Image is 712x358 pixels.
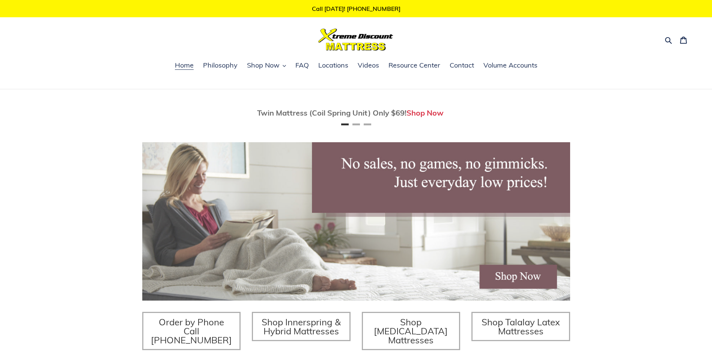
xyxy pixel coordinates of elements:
span: Philosophy [203,61,238,70]
span: Shop Talalay Latex Mattresses [482,316,560,337]
a: Home [171,60,197,71]
a: Locations [315,60,352,71]
a: Volume Accounts [480,60,541,71]
span: Twin Mattress (Coil Spring Unit) Only $69! [257,108,406,117]
a: Shop Now [406,108,444,117]
a: Videos [354,60,383,71]
button: Page 1 [341,123,349,125]
a: Shop [MEDICAL_DATA] Mattresses [362,312,461,350]
span: Order by Phone Call [PHONE_NUMBER] [151,316,232,346]
a: Shop Talalay Latex Mattresses [471,312,570,341]
img: herobannermay2022-1652879215306_1200x.jpg [142,142,570,301]
span: Shop Now [247,61,280,70]
button: Page 2 [352,123,360,125]
img: Xtreme Discount Mattress [318,29,393,51]
span: FAQ [295,61,309,70]
a: Shop Innerspring & Hybrid Mattresses [252,312,351,341]
span: Resource Center [388,61,440,70]
button: Page 3 [364,123,371,125]
span: Shop [MEDICAL_DATA] Mattresses [374,316,448,346]
a: Philosophy [199,60,241,71]
span: Volume Accounts [483,61,537,70]
span: Locations [318,61,348,70]
a: Contact [446,60,478,71]
button: Shop Now [243,60,290,71]
a: FAQ [292,60,313,71]
span: Contact [450,61,474,70]
span: Videos [358,61,379,70]
span: Shop Innerspring & Hybrid Mattresses [262,316,341,337]
a: Resource Center [385,60,444,71]
span: Home [175,61,194,70]
a: Order by Phone Call [PHONE_NUMBER] [142,312,241,350]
